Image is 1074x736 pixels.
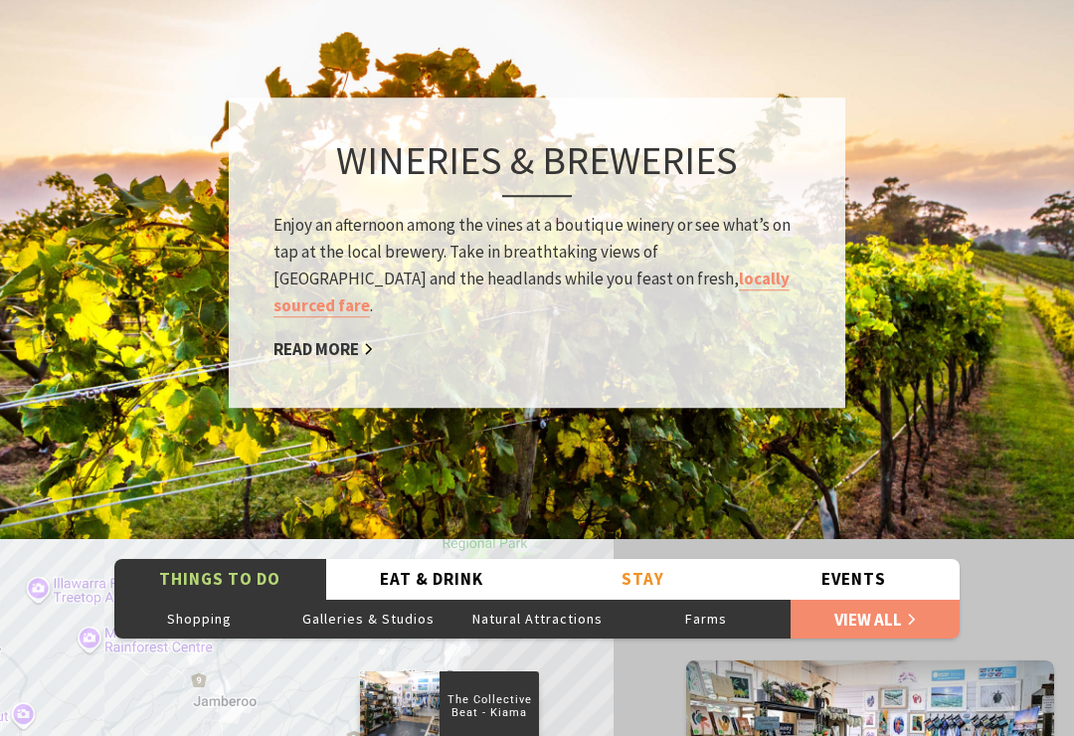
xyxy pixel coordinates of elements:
[273,338,374,361] a: Read More
[440,689,539,721] p: The Collective Beat - Kiama
[114,599,283,639] button: Shopping
[273,137,801,197] h3: Wineries & Breweries
[114,559,326,600] button: Things To Do
[326,559,538,600] button: Eat & Drink
[537,559,749,600] button: Stay
[749,559,961,600] button: Events
[452,599,622,639] button: Natural Attractions
[283,599,452,639] button: Galleries & Studios
[791,599,960,639] a: View All
[273,212,801,320] p: Enjoy an afternoon among the vines at a boutique winery or see what’s on tap at the local brewery...
[622,599,791,639] button: Farms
